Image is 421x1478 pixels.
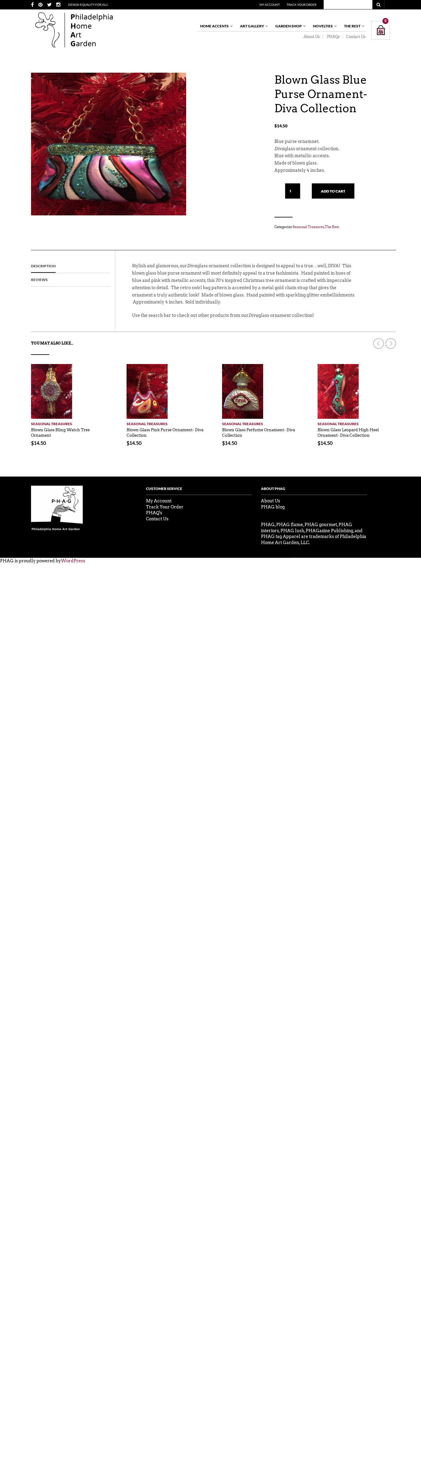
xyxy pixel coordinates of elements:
strong: You may also like… [31,341,73,345]
a: My Account [146,498,172,503]
h4: Customer Service [146,486,252,495]
bdi: 14.50 [318,440,332,446]
a: Garden Shop [272,21,306,31]
a: Track Your Order [146,505,183,509]
a: Art Gallery [237,21,269,31]
p: PHAG, PHAG flame, PHAG gourmet, PHAG interiors, PHAG lush, PHAGazine Publishing, and PHAG tag App... [261,522,367,546]
img: phag-logo-compressor.gif [31,486,83,531]
a: PHAQ's [146,510,162,515]
a: Seasonal Treasures [318,419,396,427]
bdi: 14.50 [274,123,287,128]
span: $ [127,440,129,446]
bdi: 14.50 [222,440,237,446]
a: Seasonal Treasures [293,225,324,229]
em: Diva [249,313,259,318]
a: Seasonal Treasures [31,419,110,427]
a: My Account [259,3,280,6]
span: $ [274,123,277,128]
p: Made of blown glass. [274,160,390,167]
a: PHAG blog [261,505,285,509]
a: About Us [300,34,323,39]
input: Qty [285,183,300,199]
h1: Blown Glass Blue Purse Ornament- Diva Collection [274,73,390,115]
span: $ [31,440,34,446]
span: $ [318,440,320,446]
p: Blue with metallic accents. [274,152,390,160]
button: Add to cart [312,183,354,199]
a: The Rest [341,21,365,31]
a: Description [31,259,56,273]
a: The Rest [325,225,339,229]
a: Seasonal Treasures [127,419,205,427]
a: WordPress [61,558,85,563]
a: About Us [261,498,280,503]
a: Track Your Order [287,3,316,6]
h4: About PHag [261,486,367,495]
a: Blown Glass Leopard High Heel Ornament- Diva Collection [318,425,379,438]
a: Seasonal Treasures [222,419,301,427]
span: Categories: , . [274,224,390,230]
p: Blue purse ornamnet. [274,138,390,145]
a: Blown Glass Perfume Ornament- Diva Collection [222,425,295,438]
em: Diva [187,263,197,268]
a: Home Accents [197,21,233,31]
a: Blown Glass Pink Purse Ornament- Diva Collection [127,425,204,438]
a: Blown Glass Bling Watch Tree Ornament [31,425,90,438]
a: PHAQs [323,34,343,39]
div: 0 [382,18,388,24]
p: glass ornament collection. [274,145,390,153]
bdi: 14.50 [127,440,141,446]
a: Novelties [310,21,337,31]
a: Contact Us [146,516,169,521]
p: Stylish and glamorous, our glass ornament collection is designed to appeal to a true. . .well, DI... [132,262,357,312]
em: Diva [274,146,284,151]
p: Use the search bar to check out other products from our glass ornament collection! [132,312,357,325]
bdi: 14.50 [31,440,46,446]
span: $ [222,440,225,446]
a: Contact Us [343,34,366,39]
a: Reviews [31,273,48,286]
p: Approximately 4 inches. [274,167,390,174]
